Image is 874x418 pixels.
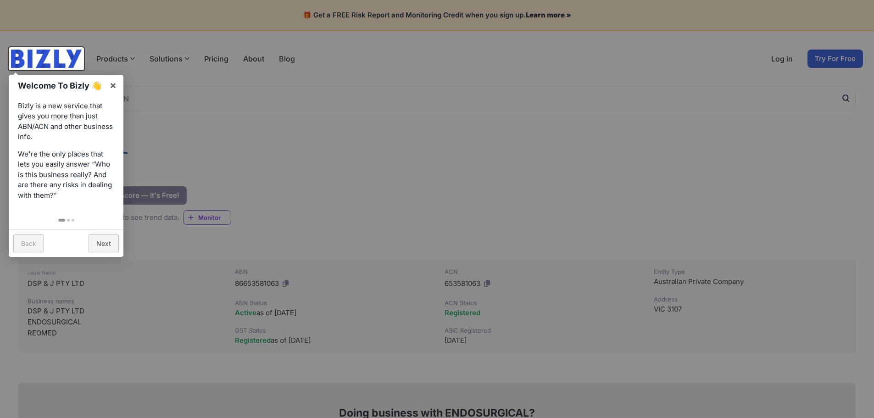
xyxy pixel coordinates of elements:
[103,75,123,95] a: ×
[18,149,114,201] p: We're the only places that lets you easily answer “Who is this business really? And are there any...
[89,234,119,252] a: Next
[18,101,114,142] p: Bizly is a new service that gives you more than just ABN/ACN and other business info.
[13,234,44,252] a: Back
[18,79,105,92] h1: Welcome To Bizly 👋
